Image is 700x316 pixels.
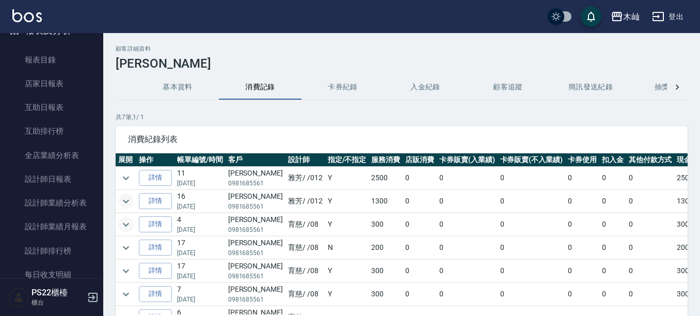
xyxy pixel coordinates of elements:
[4,119,99,143] a: 互助排行榜
[118,170,134,186] button: expand row
[219,75,301,100] button: 消費記錄
[4,191,99,215] a: 設計師業績分析表
[285,283,325,306] td: 育慈 / /08
[369,236,403,259] td: 200
[565,283,599,306] td: 0
[403,153,437,167] th: 店販消費
[139,216,172,232] a: 詳情
[498,167,566,189] td: 0
[226,190,285,213] td: [PERSON_NAME]
[4,239,99,263] a: 設計師排行榜
[116,153,136,167] th: 展開
[228,225,283,234] p: 0981685561
[325,190,369,213] td: Y
[369,153,403,167] th: 服務消費
[285,236,325,259] td: 育慈 / /08
[174,153,226,167] th: 帳單編號/時間
[139,240,172,256] a: 詳情
[174,167,226,189] td: 11
[226,153,285,167] th: 客戶
[437,190,498,213] td: 0
[369,283,403,306] td: 300
[498,283,566,306] td: 0
[4,144,99,167] a: 全店業績分析表
[118,263,134,279] button: expand row
[325,213,369,236] td: Y
[437,283,498,306] td: 0
[565,190,599,213] td: 0
[136,75,219,100] button: 基本資料
[599,153,626,167] th: 扣入金
[4,167,99,191] a: 設計師日報表
[549,75,632,100] button: 簡訊發送紀錄
[118,217,134,232] button: expand row
[4,215,99,239] a: 設計師業績月報表
[325,283,369,306] td: Y
[116,45,688,52] h2: 顧客詳細資料
[581,6,601,27] button: save
[325,260,369,282] td: Y
[4,48,99,72] a: 報表目錄
[626,213,675,236] td: 0
[4,72,99,96] a: 店家日報表
[325,167,369,189] td: Y
[626,236,675,259] td: 0
[228,202,283,211] p: 0981685561
[174,190,226,213] td: 16
[369,213,403,236] td: 300
[599,213,626,236] td: 0
[498,190,566,213] td: 0
[177,295,223,304] p: [DATE]
[403,190,437,213] td: 0
[31,298,84,307] p: 櫃台
[626,167,675,189] td: 0
[139,263,172,279] a: 詳情
[4,263,99,287] a: 每日收支明細
[4,96,99,119] a: 互助日報表
[226,260,285,282] td: [PERSON_NAME]
[623,10,640,23] div: 木屾
[437,167,498,189] td: 0
[177,248,223,258] p: [DATE]
[599,236,626,259] td: 0
[174,283,226,306] td: 7
[177,179,223,188] p: [DATE]
[118,240,134,256] button: expand row
[228,179,283,188] p: 0981685561
[285,213,325,236] td: 育慈 / /08
[12,9,42,22] img: Logo
[177,202,223,211] p: [DATE]
[437,153,498,167] th: 卡券販賣(入業績)
[403,167,437,189] td: 0
[174,260,226,282] td: 17
[136,153,174,167] th: 操作
[565,153,599,167] th: 卡券使用
[648,7,688,26] button: 登出
[369,260,403,282] td: 300
[285,153,325,167] th: 設計師
[369,167,403,189] td: 2500
[31,288,84,298] h5: PS22櫃檯
[626,260,675,282] td: 0
[325,153,369,167] th: 指定/不指定
[226,236,285,259] td: [PERSON_NAME]
[626,283,675,306] td: 0
[128,134,675,145] span: 消費紀錄列表
[565,236,599,259] td: 0
[226,213,285,236] td: [PERSON_NAME]
[174,213,226,236] td: 4
[565,167,599,189] td: 0
[285,167,325,189] td: 雅芳 / /012
[437,213,498,236] td: 0
[403,213,437,236] td: 0
[626,153,675,167] th: 其他付款方式
[498,153,566,167] th: 卡券販賣(不入業績)
[8,287,29,308] img: Person
[437,236,498,259] td: 0
[403,236,437,259] td: 0
[301,75,384,100] button: 卡券紀錄
[467,75,549,100] button: 顧客追蹤
[285,260,325,282] td: 育慈 / /08
[226,283,285,306] td: [PERSON_NAME]
[565,260,599,282] td: 0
